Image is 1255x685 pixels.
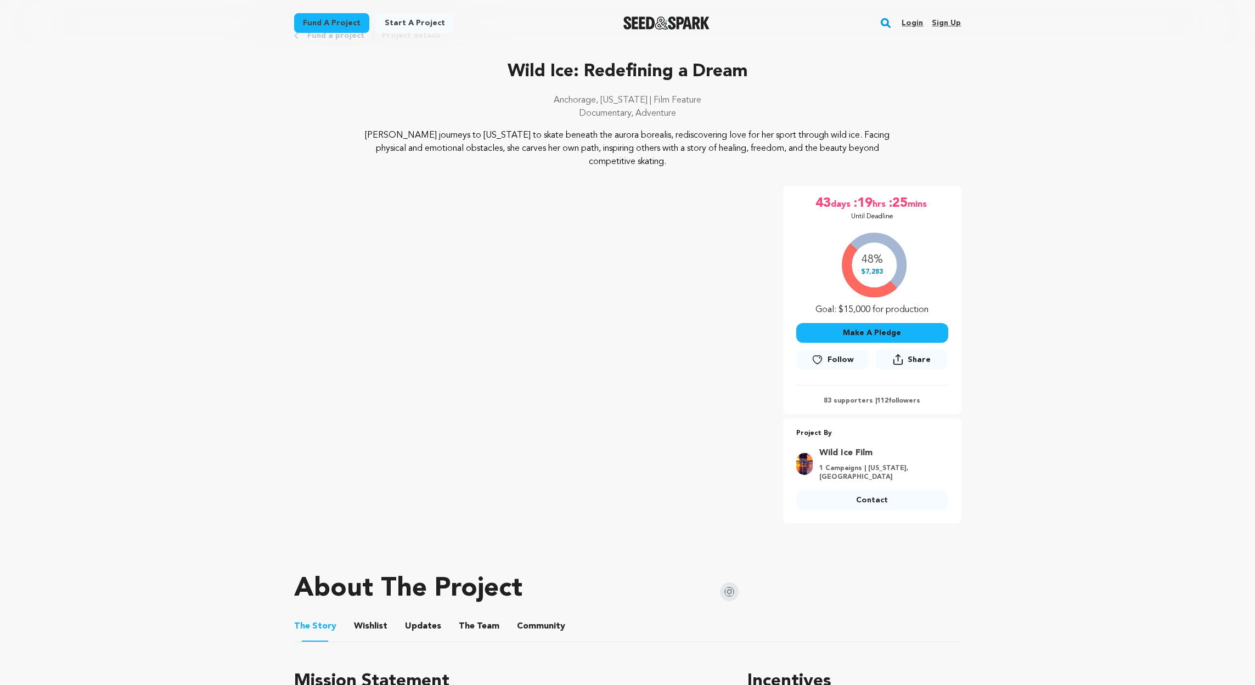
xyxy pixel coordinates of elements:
p: Anchorage, [US_STATE] | Film Feature [294,94,961,107]
h1: About The Project [294,576,522,602]
span: :19 [853,195,873,212]
span: The [459,620,475,633]
a: Start a project [376,13,454,33]
span: Team [459,620,499,633]
button: Make A Pledge [796,323,948,343]
span: hrs [873,195,888,212]
img: Seed&Spark Logo Dark Mode [623,16,710,30]
a: Contact [796,490,948,510]
span: Community [517,620,565,633]
p: Wild Ice: Redefining a Dream [294,59,961,85]
span: Share [908,354,931,365]
span: Wishlist [354,620,387,633]
p: 1 Campaigns | [US_STATE], [GEOGRAPHIC_DATA] [819,464,942,482]
span: mins [908,195,929,212]
a: Goto Wild Ice Film profile [819,446,942,460]
span: days [831,195,853,212]
p: Until Deadline [851,212,893,221]
span: Share [875,349,948,374]
p: [PERSON_NAME] journeys to [US_STATE] to skate beneath the aurora borealis, rediscovering love for... [361,129,894,168]
p: Documentary, Adventure [294,107,961,120]
a: Fund a project [294,13,369,33]
p: Project By [796,427,948,440]
img: Seed&Spark Instagram Icon [720,582,739,601]
span: The [294,620,310,633]
button: Share [875,349,948,370]
a: Login [902,14,923,32]
a: Sign up [932,14,961,32]
span: Story [294,620,336,633]
p: 83 supporters | followers [796,397,948,405]
span: 43 [815,195,831,212]
span: Follow [828,354,854,365]
span: :25 [888,195,908,212]
span: Updates [405,620,441,633]
a: Seed&Spark Homepage [623,16,710,30]
img: e185fddf824c56ec.jpg [796,453,813,475]
a: Follow [796,350,869,370]
span: 112 [877,398,888,404]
